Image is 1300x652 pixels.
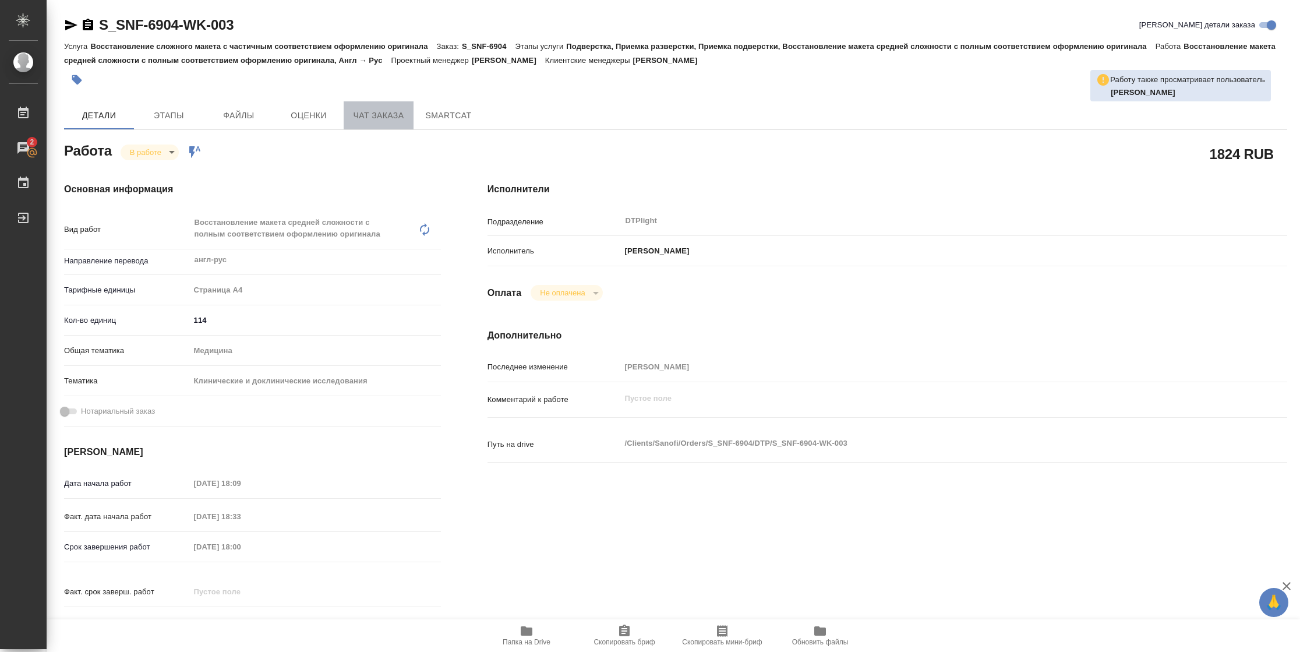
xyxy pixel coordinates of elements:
[190,538,292,555] input: Пустое поле
[487,216,621,228] p: Подразделение
[99,17,234,33] a: S_SNF-6904-WK-003
[190,312,441,329] input: ✎ Введи что-нибудь
[64,67,90,93] button: Добавить тэг
[633,56,706,65] p: [PERSON_NAME]
[64,42,90,51] p: Услуга
[64,586,190,598] p: Факт. срок заверш. работ
[487,286,522,300] h4: Оплата
[566,42,1155,51] p: Подверстка, Приемка разверстки, Приемка подверстки, Восстановление макета средней сложности с пол...
[64,255,190,267] p: Направление перевода
[190,475,292,492] input: Пустое поле
[126,147,165,157] button: В работе
[211,108,267,123] span: Файлы
[682,638,762,646] span: Скопировать мини-бриф
[64,42,1276,65] p: Восстановление макета средней сложности с полным соответствием оформлению оригинала, Англ → Рус
[64,478,190,489] p: Дата начала работ
[503,638,550,646] span: Папка на Drive
[621,434,1221,453] textarea: /Clients/Sanofi/Orders/S_SNF-6904/DTP/S_SNF-6904-WK-003
[594,638,655,646] span: Скопировать бриф
[1156,42,1184,51] p: Работа
[487,439,621,450] p: Путь на drive
[575,619,673,652] button: Скопировать бриф
[81,406,155,417] span: Нотариальный заказ
[437,42,462,51] p: Заказ:
[64,375,190,387] p: Тематика
[190,371,441,391] div: Клинические и доклинические исследования
[71,108,127,123] span: Детали
[1259,588,1288,617] button: 🙏
[64,315,190,326] p: Кол-во единиц
[64,182,441,196] h4: Основная информация
[64,284,190,296] p: Тарифные единицы
[64,224,190,235] p: Вид работ
[64,541,190,553] p: Срок завершения работ
[190,341,441,361] div: Медицина
[1210,144,1274,164] h2: 1824 RUB
[487,245,621,257] p: Исполнитель
[141,108,197,123] span: Этапы
[1111,87,1265,98] p: Васильева Ольга
[1264,590,1284,615] span: 🙏
[536,288,588,298] button: Не оплачена
[487,394,621,406] p: Комментарий к работе
[1111,88,1175,97] b: [PERSON_NAME]
[1139,19,1255,31] span: [PERSON_NAME] детали заказа
[351,108,407,123] span: Чат заказа
[792,638,849,646] span: Обновить файлы
[621,358,1221,375] input: Пустое поле
[487,361,621,373] p: Последнее изменение
[487,329,1287,343] h4: Дополнительно
[81,18,95,32] button: Скопировать ссылку
[64,616,190,628] p: Срок завершения услуги
[478,619,575,652] button: Папка на Drive
[771,619,869,652] button: Обновить файлы
[487,182,1287,196] h4: Исполнители
[621,245,690,257] p: [PERSON_NAME]
[64,345,190,357] p: Общая тематика
[64,18,78,32] button: Скопировать ссылку для ЯМессенджера
[421,108,476,123] span: SmartCat
[64,511,190,523] p: Факт. дата начала работ
[462,42,515,51] p: S_SNF-6904
[190,614,292,630] input: ✎ Введи что-нибудь
[190,280,441,300] div: Страница А4
[1110,74,1265,86] p: Работу также просматривает пользователь
[64,445,441,459] h4: [PERSON_NAME]
[281,108,337,123] span: Оценки
[545,56,633,65] p: Клиентские менеджеры
[472,56,545,65] p: [PERSON_NAME]
[190,508,292,525] input: Пустое поле
[391,56,472,65] p: Проектный менеджер
[190,583,292,600] input: Пустое поле
[121,145,179,160] div: В работе
[3,133,44,163] a: 2
[531,285,602,301] div: В работе
[673,619,771,652] button: Скопировать мини-бриф
[515,42,567,51] p: Этапы услуги
[23,136,41,148] span: 2
[90,42,436,51] p: Восстановление сложного макета с частичным соответствием оформлению оригинала
[64,139,112,160] h2: Работа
